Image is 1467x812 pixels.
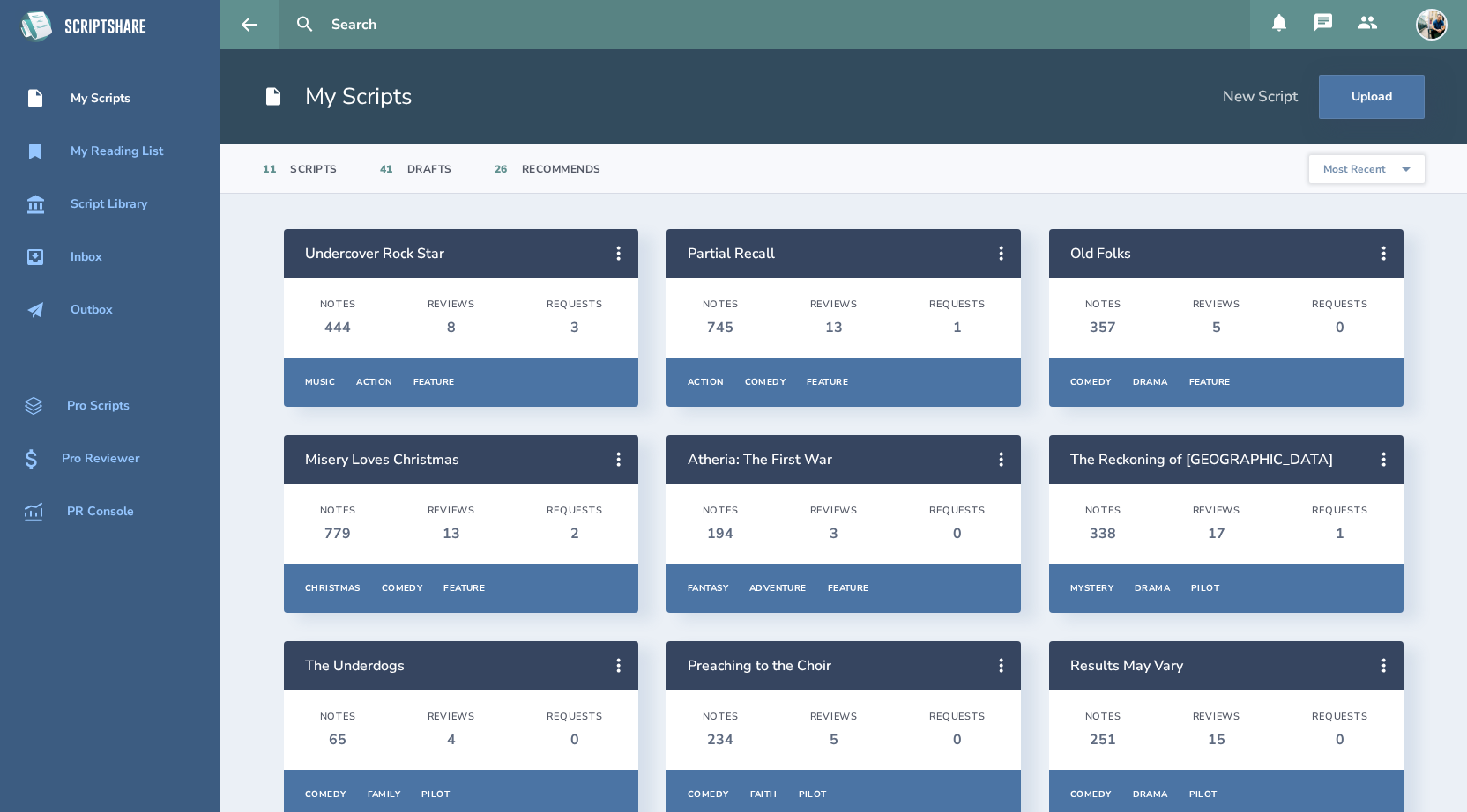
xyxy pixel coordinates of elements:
div: 65 [320,730,356,749]
div: 11 [263,162,276,176]
div: Comedy [745,376,786,388]
div: Requests [547,505,602,517]
div: Requests [547,711,602,723]
div: Scripts [290,162,338,176]
a: Partial Recall [688,244,775,263]
div: Pro Scripts [67,399,130,413]
div: Reviews [810,505,859,517]
img: user_1673573717-crop.jpg [1416,9,1448,41]
div: Adventure [749,582,807,594]
div: Pilot [799,788,827,801]
div: Pro Reviewer [62,452,139,466]
div: Notes [1085,711,1121,723]
div: Reviews [428,505,476,517]
div: Feature [1189,376,1231,388]
div: Faith [750,788,778,801]
div: Christmas [305,582,361,594]
div: Reviews [428,711,476,723]
div: Notes [1085,505,1121,517]
div: Requests [1312,711,1367,723]
div: Reviews [1193,505,1241,517]
div: 444 [320,318,356,337]
div: Reviews [1193,711,1241,723]
div: Comedy [688,788,729,801]
div: Feature [443,582,485,594]
div: 194 [703,524,739,543]
div: Comedy [382,582,423,594]
a: Atheria: The First War [688,450,832,469]
div: Feature [413,376,455,388]
a: Results May Vary [1070,656,1183,675]
div: 0 [929,730,985,749]
div: 17 [1193,524,1241,543]
div: Notes [1085,299,1121,311]
div: Pilot [1191,582,1219,594]
div: 26 [495,162,508,176]
div: 5 [810,730,859,749]
button: Upload [1319,75,1425,119]
div: 41 [380,162,393,176]
div: Action [688,376,724,388]
a: The Reckoning of [GEOGRAPHIC_DATA] [1070,450,1333,469]
div: 1 [1312,524,1367,543]
div: Requests [1312,299,1367,311]
a: Undercover Rock Star [305,244,444,263]
div: 4 [428,730,476,749]
div: 338 [1085,524,1121,543]
a: The Underdogs [305,656,405,675]
div: Reviews [428,299,476,311]
div: New Script [1223,87,1298,107]
div: Outbox [71,303,113,317]
div: Requests [929,711,985,723]
div: Notes [703,299,739,311]
div: Action [356,376,392,388]
a: Preaching to the Choir [688,656,831,675]
div: Comedy [1070,788,1112,801]
div: Notes [703,505,739,517]
div: Script Library [71,197,147,211]
div: 13 [428,524,476,543]
div: Notes [320,505,356,517]
div: Reviews [1193,299,1241,311]
div: Pilot [421,788,450,801]
div: Drama [1135,582,1170,594]
div: 5 [1193,318,1241,337]
div: Drafts [407,162,452,176]
div: 0 [929,524,985,543]
div: 15 [1193,730,1241,749]
div: 0 [1312,318,1367,337]
div: Requests [1312,505,1367,517]
div: Fantasy [688,582,728,594]
h1: My Scripts [263,81,413,113]
div: Reviews [810,299,859,311]
a: Old Folks [1070,244,1131,263]
div: Notes [703,711,739,723]
div: 234 [703,730,739,749]
div: 251 [1085,730,1121,749]
div: 3 [547,318,602,337]
div: 13 [810,318,859,337]
div: 779 [320,524,356,543]
div: Music [305,376,335,388]
div: 357 [1085,318,1121,337]
div: Feature [828,582,869,594]
div: Requests [547,299,602,311]
div: 0 [1312,730,1367,749]
div: Family [368,788,401,801]
div: Requests [929,299,985,311]
div: Inbox [71,250,102,264]
div: 2 [547,524,602,543]
div: 8 [428,318,476,337]
div: Requests [929,505,985,517]
div: Reviews [810,711,859,723]
div: Drama [1133,376,1168,388]
div: Recommends [522,162,601,176]
div: PR Console [67,505,134,519]
div: Pilot [1189,788,1218,801]
div: Drama [1133,788,1168,801]
div: Notes [320,711,356,723]
div: Comedy [1070,376,1112,388]
div: Feature [807,376,848,388]
div: My Scripts [71,92,130,106]
div: Comedy [305,788,346,801]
